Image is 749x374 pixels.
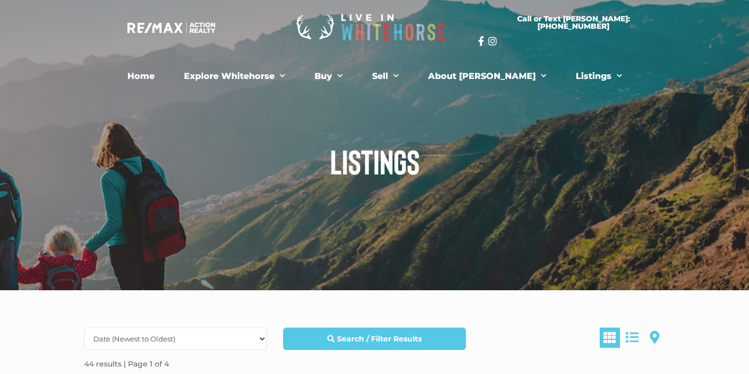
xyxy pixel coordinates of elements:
[84,359,169,369] strong: 44 results | Page 1 of 4
[478,9,669,36] a: Call or Text [PERSON_NAME]: [PHONE_NUMBER]
[364,66,407,87] a: Sell
[76,144,673,178] h1: Listings
[420,66,554,87] a: About [PERSON_NAME]
[337,334,422,344] strong: Search / Filter Results
[176,66,293,87] a: Explore Whitehorse
[119,66,163,87] a: Home
[307,66,351,87] a: Buy
[283,328,466,350] a: Search / Filter Results
[491,15,656,30] span: Call or Text [PERSON_NAME]: [PHONE_NUMBER]
[568,66,630,87] a: Listings
[82,66,668,87] nav: Menu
